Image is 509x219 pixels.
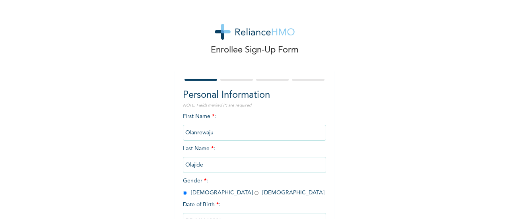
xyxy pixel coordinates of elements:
p: Enrollee Sign-Up Form [211,44,299,57]
input: Enter your last name [183,157,326,173]
h2: Personal Information [183,88,326,103]
img: logo [215,24,295,40]
input: Enter your first name [183,125,326,141]
span: Gender : [DEMOGRAPHIC_DATA] [DEMOGRAPHIC_DATA] [183,178,324,196]
span: First Name : [183,114,326,136]
span: Last Name : [183,146,326,168]
span: Date of Birth : [183,201,220,209]
p: NOTE: Fields marked (*) are required [183,103,326,109]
